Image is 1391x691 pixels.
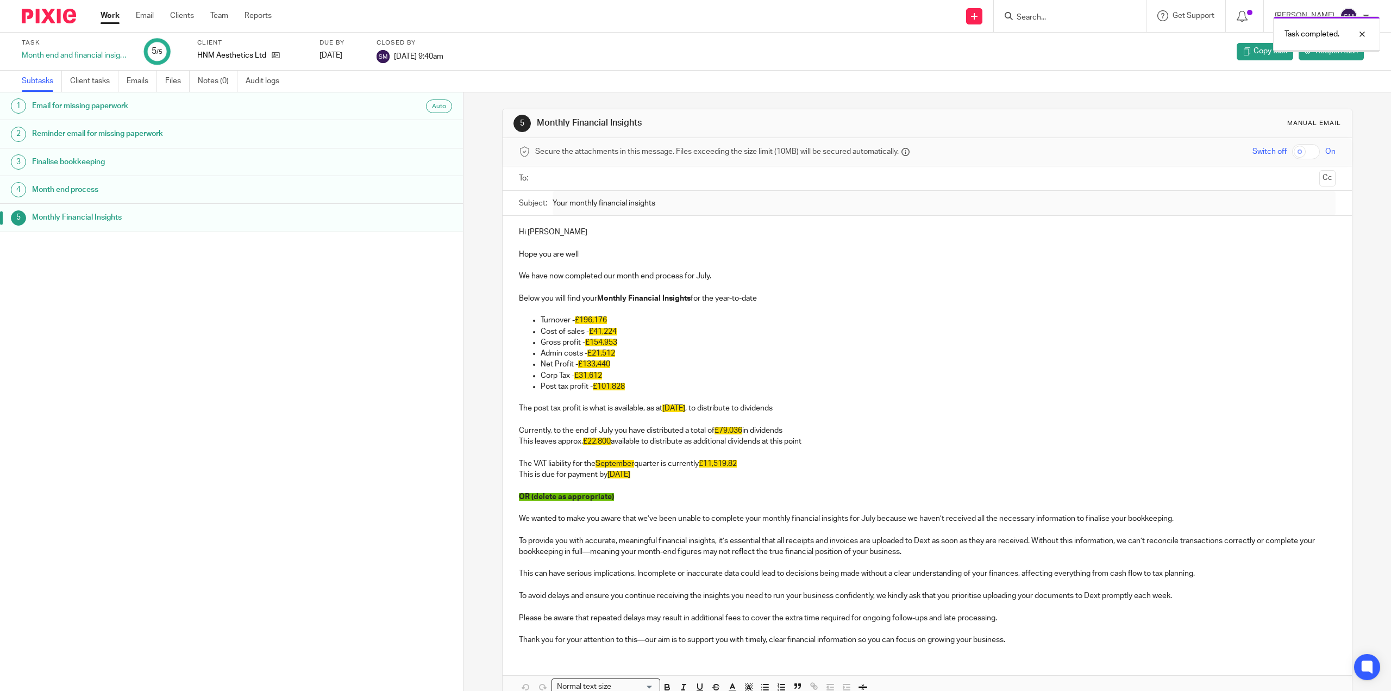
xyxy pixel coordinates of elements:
img: Pixie [22,9,76,23]
a: Notes (0) [198,71,237,92]
a: Email [136,10,154,21]
span: £154,953 [585,339,617,346]
span: On [1325,146,1336,157]
p: Corp Tax - [541,370,1335,381]
p: Post tax profit - [541,381,1335,392]
small: /5 [156,49,162,55]
a: Work [101,10,120,21]
p: To avoid delays and ensure you continue receiving the insights you need to run your business conf... [519,590,1335,601]
a: Team [210,10,228,21]
label: Client [197,39,306,47]
span: £101,828 [593,383,625,390]
a: Emails [127,71,157,92]
span: £196,176 [575,316,607,324]
p: The VAT liability for the quarter is currently [519,458,1335,469]
label: Subject: [519,198,547,209]
div: Auto [426,99,452,113]
p: Currently, to the end of July you have distributed a total of in dividends [519,425,1335,436]
span: £79,036 [715,427,742,434]
span: [DATE] [662,404,685,412]
span: [DATE] [607,471,630,478]
div: 1 [11,98,26,114]
img: svg%3E [377,50,390,63]
span: £133,440 [578,360,610,368]
span: OR (delete as appropriate) [519,493,614,501]
span: £41,224 [589,328,617,335]
span: £11,519.82 [699,460,737,468]
a: Files [165,71,190,92]
h1: Email for missing paperwork [32,98,312,114]
label: Task [22,39,130,47]
span: [DATE] 9:40am [394,52,443,60]
p: Net Profit - [541,359,1335,370]
p: Admin costs - [541,348,1335,359]
span: £22,800 [583,438,611,445]
p: To provide you with accurate, meaningful financial insights, it’s essential that all receipts and... [519,536,1335,558]
a: Subtasks [22,71,62,92]
p: Hope you are well [519,249,1335,260]
p: We wanted to make you aware that we’ve been unable to complete your monthly financial insights fo... [519,513,1335,524]
span: £31,612 [574,372,602,379]
p: Please be aware that repeated delays may result in additional fees to cover the extra time requir... [519,613,1335,624]
p: Task completed. [1285,29,1339,40]
p: We have now completed our month end process for July. [519,271,1335,282]
div: 5 [152,45,162,58]
div: [DATE] [319,50,363,61]
a: Clients [170,10,194,21]
span: £21,512 [587,350,615,357]
a: Audit logs [246,71,287,92]
h1: Monthly Financial Insights [32,209,312,226]
a: Client tasks [70,71,118,92]
div: Manual email [1287,119,1341,128]
div: 5 [11,210,26,226]
div: 4 [11,182,26,197]
p: This is due for payment by [519,469,1335,480]
strong: Monthly Financial Insights [597,295,691,302]
p: This leaves approx. available to distribute as additional dividends at this point [519,436,1335,447]
div: 5 [513,115,531,132]
p: Thank you for your attention to this—our aim is to support you with timely, clear financial infor... [519,634,1335,645]
button: Cc [1319,170,1336,186]
div: 3 [11,154,26,170]
h1: Finalise bookkeeping [32,154,312,170]
p: Turnover - [541,315,1335,326]
h1: Reminder email for missing paperwork [32,126,312,142]
p: Below you will find your for the year-to-date [519,293,1335,304]
div: 2 [11,127,26,142]
label: To: [519,173,531,184]
label: Closed by [377,39,443,47]
p: The post tax profit is what is available, as at , to distribute to dividends [519,403,1335,414]
p: Hi [PERSON_NAME] [519,227,1335,238]
span: Secure the attachments in this message. Files exceeding the size limit (10MB) will be secured aut... [535,146,899,157]
p: This can have serious implications. Incomplete or inaccurate data could lead to decisions being m... [519,568,1335,579]
p: Gross profit - [541,337,1335,348]
span: September [596,460,634,468]
a: Reports [245,10,272,21]
img: svg%3E [1340,8,1357,25]
div: Month end and financial insights [22,50,130,61]
h1: Month end process [32,182,312,198]
p: HNM Aesthetics Ltd [197,50,266,61]
label: Due by [319,39,363,47]
p: Cost of sales - [541,326,1335,337]
h1: Monthly Financial Insights [537,117,950,129]
span: Switch off [1252,146,1287,157]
